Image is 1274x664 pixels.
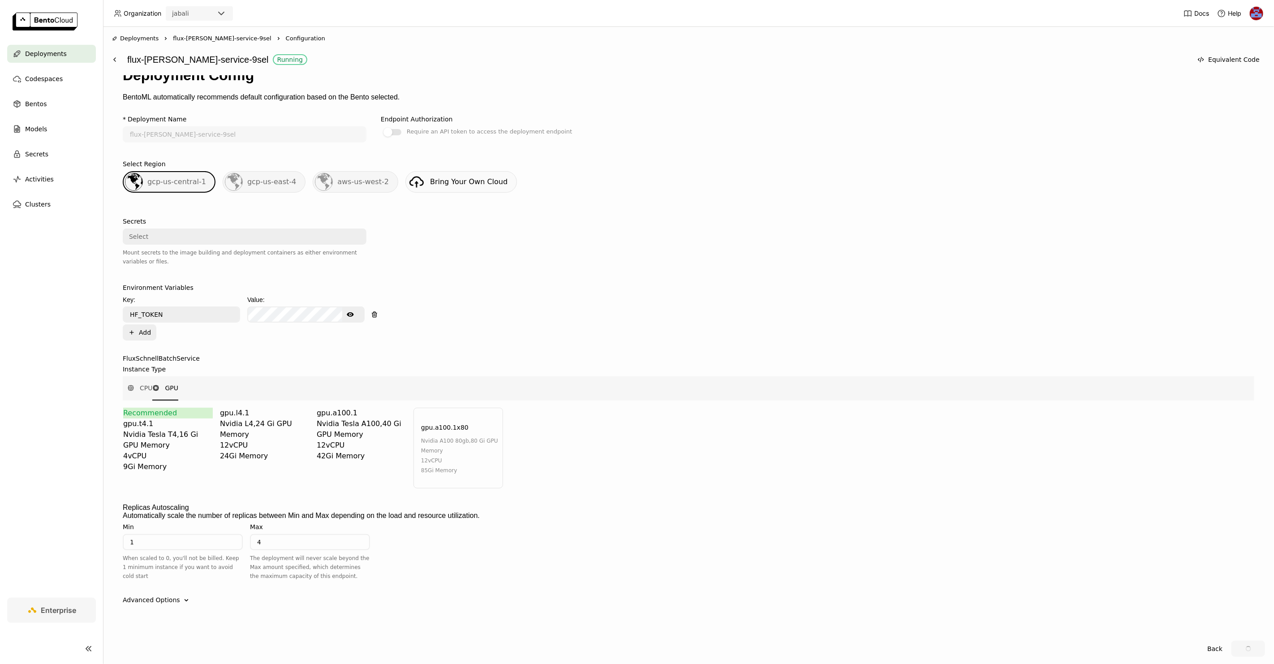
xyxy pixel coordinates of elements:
[317,418,406,440] div: , 40 Gi GPU Memory
[1184,9,1209,18] a: Docs
[25,199,51,210] span: Clusters
[123,171,215,193] div: gcp-us-central-1
[1202,641,1228,657] button: Back
[123,160,166,168] div: Select Region
[413,408,503,488] div: gpu.a100.1x80nvidia a100 80gb,80 Gi GPU Memory12vCPU85Gi Memory
[286,34,325,43] span: Configuration
[13,13,77,30] img: logo
[123,295,240,305] div: Key:
[123,512,1254,520] div: Automatically scale the number of replicas between Min and Max depending on the load and resource...
[123,218,146,225] div: Secrets
[123,429,213,451] div: , 16 Gi GPU Memory
[123,461,213,472] div: 9Gi Memory
[172,9,189,18] div: jabali
[1228,9,1241,17] span: Help
[123,324,156,341] button: Add
[1217,9,1241,18] div: Help
[7,120,96,138] a: Models
[220,419,253,428] span: nvidia l4
[25,124,47,134] span: Models
[220,408,310,488] div: gpu.l4.1nvidia l4,24 Gi GPU Memory12vCPU24Gi Memory
[25,149,48,160] span: Secrets
[220,451,310,461] div: 24Gi Memory
[421,423,469,432] div: gpu.a100.1x80
[275,35,282,42] svg: Right
[317,408,406,418] div: gpu.a100.1
[123,408,213,418] div: Recommended
[129,232,148,241] div: Select
[190,9,191,18] input: Selected jabali.
[347,311,354,318] svg: Show password text
[220,418,310,440] div: , 24 Gi GPU Memory
[112,34,1265,43] nav: Breadcrumbs navigation
[247,295,365,305] div: Value:
[25,48,67,59] span: Deployments
[7,598,96,623] a: Enterprise
[277,56,303,63] div: Running
[317,419,380,428] span: nvidia tesla a100
[123,554,243,581] div: When scaled to 0, you'll not be billed. Keep 1 minimum instance if you want to avoid cold start
[123,248,366,266] div: Mount secrets to the image building and deployment containers as either environment variables or ...
[162,35,169,42] svg: Right
[25,99,47,109] span: Bentos
[421,456,498,466] div: 12 vCPU
[123,93,1254,101] p: BentoML automatically recommends default configuration based on the Bento selected.
[128,116,186,123] div: Deployment Name
[250,523,263,530] div: Max
[7,195,96,213] a: Clusters
[124,307,239,322] input: Key
[220,440,310,451] div: 12 vCPU
[123,504,189,512] div: Replicas Autoscaling
[124,127,366,142] input: name of deployment (autogenerated if blank)
[220,408,310,418] div: gpu.l4.1
[1194,9,1209,17] span: Docs
[123,595,1254,605] div: Advanced Options
[247,177,296,186] span: gcp-us-east-4
[342,307,358,322] button: Show password text
[421,466,498,475] div: 85Gi Memory
[25,174,54,185] span: Activities
[182,596,191,605] svg: Down
[41,606,77,615] span: Enterprise
[250,554,370,581] div: The deployment will never scale beyond the Max amount specified, which determines the maximum cap...
[123,408,213,488] div: Recommendedgpu.t4.1nvidia tesla t4,16 Gi GPU Memory4vCPU9Gi Memory
[405,171,517,193] a: Bring Your Own Cloud
[123,418,213,429] div: gpu.t4.1
[7,45,96,63] a: Deployments
[313,171,398,193] div: aws-us-west-2
[7,145,96,163] a: Secrets
[421,438,469,444] span: nvidia a100 80gb
[337,177,389,186] span: aws-us-west-2
[7,95,96,113] a: Bentos
[317,408,406,488] div: gpu.a100.1nvidia tesla a100,40 Gi GPU Memory12vCPU42Gi Memory
[407,126,572,137] div: Require an API token to access the deployment endpoint
[123,67,1254,84] h1: Deployment Config
[123,430,177,439] span: nvidia tesla t4
[1231,641,1265,657] button: loading Update
[123,451,213,461] div: 4 vCPU
[120,34,159,43] span: Deployments
[112,34,159,43] div: Deployments
[124,9,161,17] span: Organization
[165,384,178,392] span: GPU
[123,523,134,530] div: Min
[7,70,96,88] a: Codespaces
[123,595,180,604] div: Advanced Options
[223,171,306,193] div: gcp-us-east-4
[123,284,194,291] div: Environment Variables
[173,34,271,43] span: flux-[PERSON_NAME]-service-9sel
[25,73,63,84] span: Codespaces
[123,355,1254,362] label: FluxSchnellBatchService
[147,177,206,186] span: gcp-us-central-1
[7,170,96,188] a: Activities
[127,51,1188,68] div: flux-[PERSON_NAME]-service-9sel
[381,116,453,123] div: Endpoint Authorization
[317,440,406,451] div: 12 vCPU
[421,436,498,456] div: , 80 Gi GPU Memory
[128,329,135,336] svg: Plus
[1192,52,1265,68] button: Equivalent Code
[140,384,152,392] span: CPU
[1250,7,1263,20] img: Jhonatan Oliveira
